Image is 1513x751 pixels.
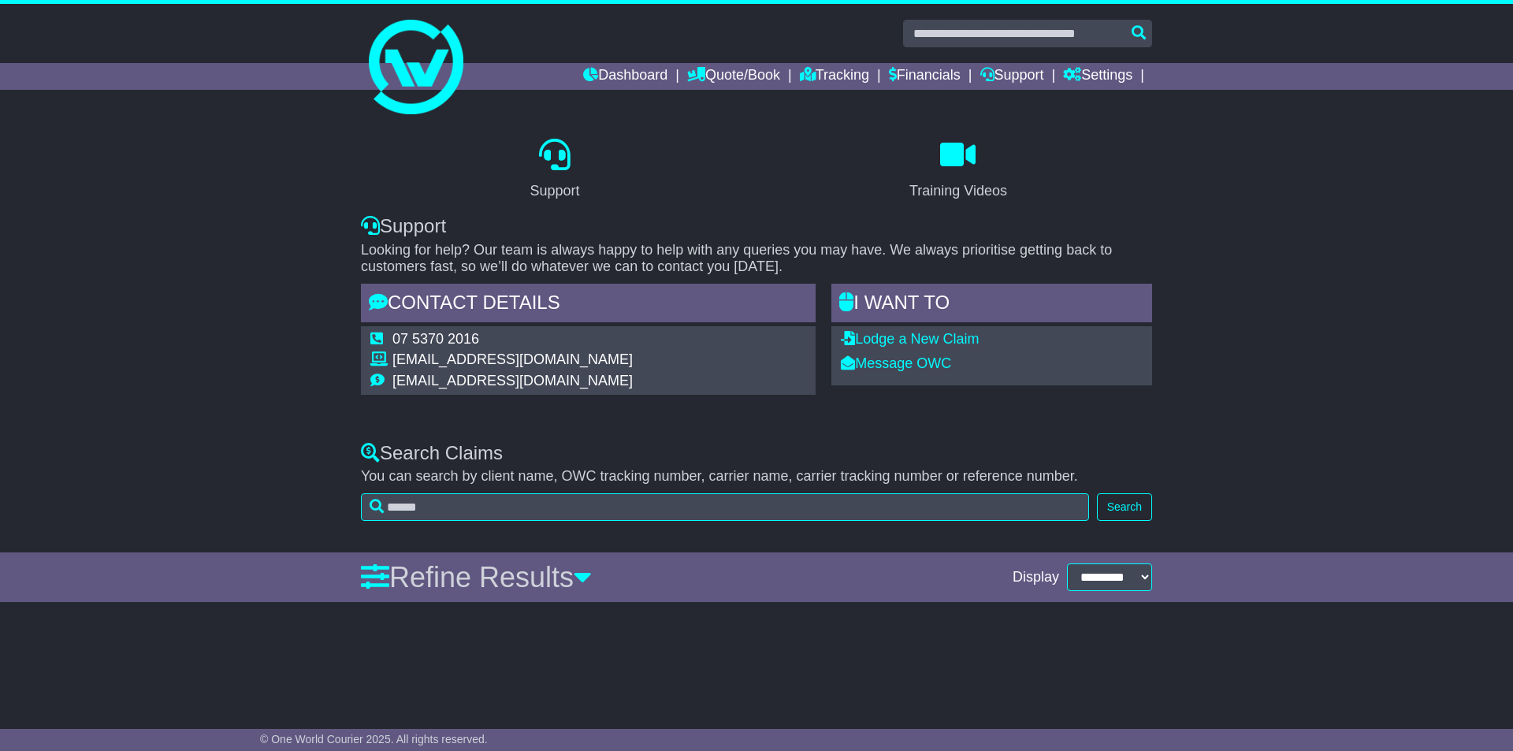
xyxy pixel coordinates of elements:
div: Search Claims [361,442,1152,465]
a: Financials [889,63,961,90]
button: Search [1097,493,1152,521]
a: Settings [1063,63,1132,90]
a: Dashboard [583,63,667,90]
td: 07 5370 2016 [392,331,633,352]
div: Support [361,215,1152,238]
div: I WANT to [831,284,1152,326]
a: Tracking [800,63,869,90]
span: © One World Courier 2025. All rights reserved. [260,733,488,745]
a: Lodge a New Claim [841,331,979,347]
p: Looking for help? Our team is always happy to help with any queries you may have. We always prior... [361,242,1152,276]
a: Training Videos [899,133,1017,207]
a: Quote/Book [687,63,780,90]
div: Contact Details [361,284,816,326]
span: Display [1013,569,1059,586]
a: Support [980,63,1044,90]
a: Support [519,133,589,207]
a: Refine Results [361,561,592,593]
a: Message OWC [841,355,951,371]
td: [EMAIL_ADDRESS][DOMAIN_NAME] [392,351,633,373]
p: You can search by client name, OWC tracking number, carrier name, carrier tracking number or refe... [361,468,1152,485]
td: [EMAIL_ADDRESS][DOMAIN_NAME] [392,373,633,390]
div: Support [530,180,579,202]
div: Training Videos [909,180,1007,202]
